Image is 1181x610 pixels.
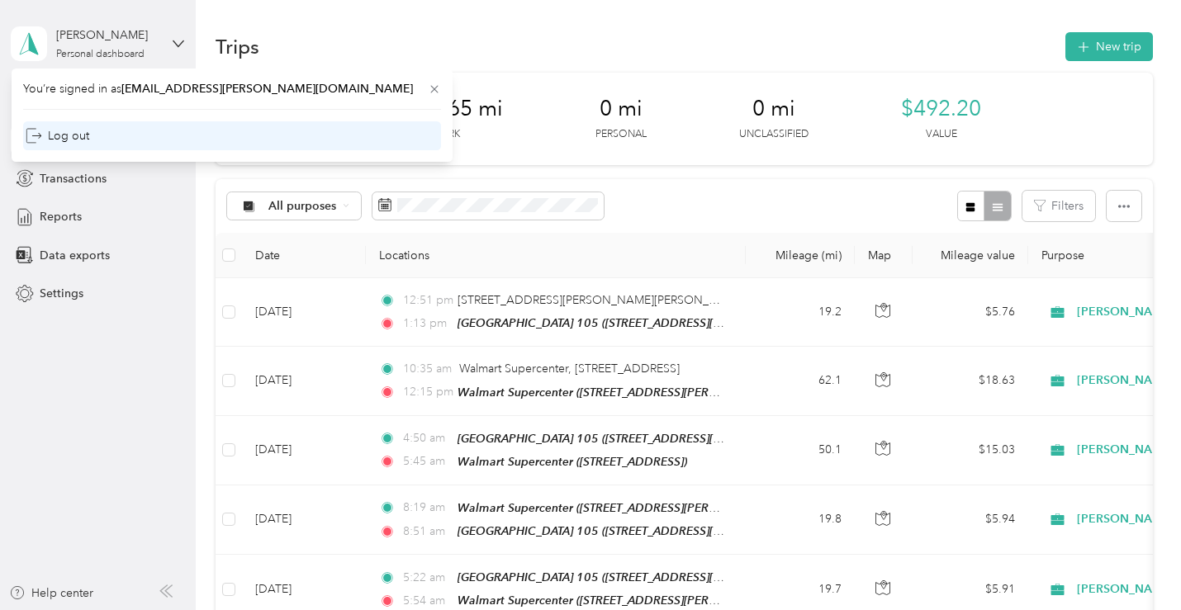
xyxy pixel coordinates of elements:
[40,208,82,225] span: Reports
[216,38,259,55] h1: Trips
[242,233,366,278] th: Date
[56,26,159,44] div: [PERSON_NAME]
[403,314,450,333] span: 1:13 pm
[901,96,981,122] span: $492.20
[40,247,110,264] span: Data exports
[913,416,1028,485] td: $15.03
[459,362,680,376] span: Walmart Supercenter, [STREET_ADDRESS]
[242,278,366,347] td: [DATE]
[913,485,1028,555] td: $5.94
[595,127,647,142] p: Personal
[242,416,366,485] td: [DATE]
[458,432,771,446] span: [GEOGRAPHIC_DATA] 105 ([STREET_ADDRESS][US_STATE])
[458,316,771,330] span: [GEOGRAPHIC_DATA] 105 ([STREET_ADDRESS][US_STATE])
[403,523,450,541] span: 8:51 am
[403,383,450,401] span: 12:15 pm
[746,485,855,555] td: 19.8
[56,50,145,59] div: Personal dashboard
[913,347,1028,415] td: $18.63
[9,584,93,602] button: Help center
[403,452,450,471] span: 5:45 am
[242,485,366,555] td: [DATE]
[403,291,450,310] span: 12:51 pm
[913,233,1028,278] th: Mileage value
[403,429,450,447] span: 4:50 am
[403,592,450,610] span: 5:54 am
[458,570,771,584] span: [GEOGRAPHIC_DATA] 105 ([STREET_ADDRESS][US_STATE])
[746,347,855,415] td: 62.1
[600,96,643,122] span: 0 mi
[458,524,771,538] span: [GEOGRAPHIC_DATA] 105 ([STREET_ADDRESS][US_STATE])
[458,385,874,400] span: Walmart Supercenter ([STREET_ADDRESS][PERSON_NAME][PERSON_NAME])
[1022,191,1095,221] button: Filters
[458,455,687,468] span: Walmart Supercenter ([STREET_ADDRESS])
[926,127,957,142] p: Value
[1089,518,1181,610] iframe: Everlance-gr Chat Button Frame
[752,96,795,122] span: 0 mi
[746,233,855,278] th: Mileage (mi)
[403,499,450,517] span: 8:19 am
[40,285,83,302] span: Settings
[40,170,107,187] span: Transactions
[913,278,1028,347] td: $5.76
[458,293,746,307] span: [STREET_ADDRESS][PERSON_NAME][PERSON_NAME]
[458,593,874,608] span: Walmart Supercenter ([STREET_ADDRESS][PERSON_NAME][PERSON_NAME])
[121,82,413,96] span: [EMAIL_ADDRESS][PERSON_NAME][DOMAIN_NAME]
[746,278,855,347] td: 19.2
[855,233,913,278] th: Map
[1065,32,1153,61] button: New trip
[366,233,746,278] th: Locations
[268,201,337,212] span: All purposes
[458,501,874,515] span: Walmart Supercenter ([STREET_ADDRESS][PERSON_NAME][PERSON_NAME])
[746,416,855,485] td: 50.1
[739,127,809,142] p: Unclassified
[403,569,450,587] span: 5:22 am
[23,80,441,97] span: You’re signed in as
[403,360,452,378] span: 10:35 am
[242,347,366,415] td: [DATE]
[26,127,89,144] div: Log out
